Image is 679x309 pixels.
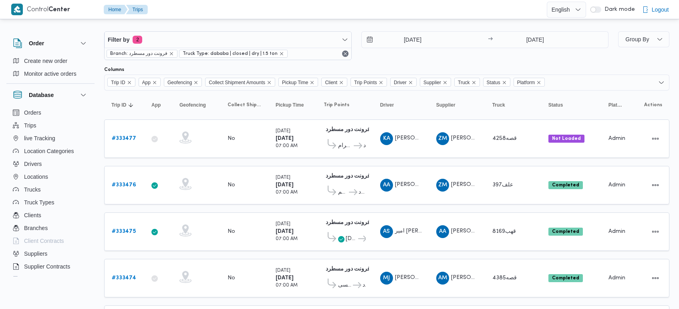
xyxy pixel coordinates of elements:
[10,119,91,132] button: Trips
[649,132,662,145] button: Actions
[436,272,449,285] div: Abadalamunam Mjadi Alsaid Awad
[276,237,298,241] small: 07:00 AM
[267,80,272,85] button: Remove Collect Shipment Amounts from selection in this group
[408,80,413,85] button: Remove Driver from selection in this group
[548,228,583,236] span: Completed
[276,144,298,148] small: 07:00 AM
[454,78,480,87] span: Truck
[649,225,662,238] button: Actions
[548,102,563,108] span: Status
[6,106,95,280] div: Database
[325,78,337,87] span: Client
[395,275,488,280] span: [PERSON_NAME] [PERSON_NAME]
[439,225,446,238] span: AA
[359,188,366,197] span: فرونت دور مسطرد
[649,272,662,285] button: Actions
[209,78,265,87] span: Collect Shipment Amounts
[24,275,44,284] span: Devices
[383,179,390,192] span: AA
[10,209,91,222] button: Clients
[276,176,290,180] small: [DATE]
[639,2,672,18] button: Logout
[514,78,545,87] span: Platform
[458,78,470,87] span: Truck
[10,260,91,273] button: Supplier Contracts
[383,272,390,285] span: MJ
[272,99,312,111] button: Pickup Time
[228,102,261,108] span: Collect Shipment Amounts
[24,159,42,169] span: Drivers
[112,227,136,236] a: #333475
[545,99,597,111] button: Status
[142,78,151,87] span: App
[658,79,665,86] button: Open list of options
[451,135,497,141] span: [PERSON_NAME]
[608,182,625,188] span: Admin
[492,136,517,141] span: قصه4258
[608,229,625,234] span: Admin
[390,78,417,87] span: Driver
[436,179,449,192] div: Zaiad Muhammad Said Atris
[326,220,370,225] b: فرونت دور مسطرد
[380,272,393,285] div: Muhammad Jmail Omar Abadallah
[151,102,161,108] span: App
[488,37,493,42] div: →
[338,188,348,197] span: قسم المقطم
[176,99,216,111] button: Geofencing
[438,272,447,285] span: AM
[276,136,294,141] b: [DATE]
[492,275,517,281] span: قصه4385
[363,281,366,290] span: فرونت دور مسطرد
[321,78,347,87] span: Client
[326,174,370,179] b: فرونت دور مسطرد
[8,277,34,301] iframe: chat widget
[107,78,135,87] span: Trip ID
[24,133,55,143] span: live Tracking
[471,80,476,85] button: Remove Truck from selection in this group
[552,229,579,234] b: Completed
[276,102,304,108] span: Pickup Time
[625,36,649,42] span: Group By
[380,225,393,238] div: Ameir Slah Muhammad Alsaid
[438,132,447,145] span: ZM
[11,4,23,15] img: X8yXhbKr1z7QwAAAABJRU5ErkJggg==
[495,32,575,48] input: Press the down key to open a popover containing a calendar.
[483,78,510,87] span: Status
[139,78,161,87] span: App
[10,170,91,183] button: Locations
[24,108,41,117] span: Orders
[24,185,40,194] span: Trucks
[395,135,488,141] span: [PERSON_NAME] [PERSON_NAME]
[517,78,535,87] span: Platform
[438,179,447,192] span: ZM
[24,236,64,246] span: Client Contracts
[24,249,47,259] span: Suppliers
[276,229,294,234] b: [DATE]
[126,5,148,14] button: Trips
[436,132,449,145] div: Zaiad Muhammad Said Atris
[48,7,70,13] b: Center
[433,99,481,111] button: Supplier
[394,78,407,87] span: Driver
[379,80,383,85] button: Remove Trip Points from selection in this group
[205,78,275,87] span: Collect Shipment Amounts
[310,80,314,85] button: Remove Pickup Time from selection in this group
[383,132,390,145] span: KA
[351,78,387,87] span: Trip Points
[10,222,91,234] button: Branches
[282,78,308,87] span: Pickup Time
[24,146,74,156] span: Location Categories
[24,210,41,220] span: Clients
[420,78,451,87] span: Supplier
[108,99,140,111] button: Trip IDSorted in descending order
[6,55,95,83] div: Order
[24,223,48,233] span: Branches
[644,102,662,108] span: Actions
[24,262,70,271] span: Supplier Contracts
[183,50,278,57] span: Truck Type: dababa | closed | dry | 1.5 ton
[133,36,142,44] span: 2 active filters
[112,180,136,190] a: #333476
[383,225,390,238] span: AS
[276,269,290,273] small: [DATE]
[148,99,168,111] button: App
